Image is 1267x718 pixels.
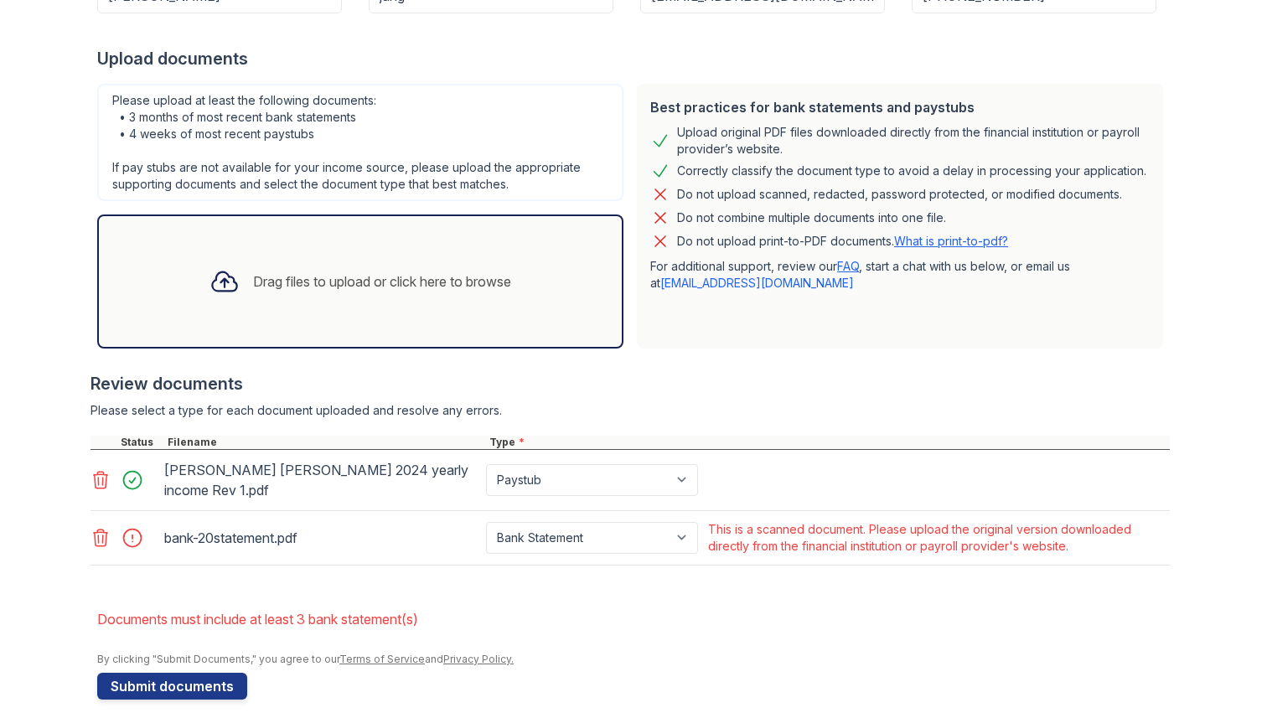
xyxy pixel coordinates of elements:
[97,653,1170,666] div: By clicking "Submit Documents," you agree to our and
[443,653,514,665] a: Privacy Policy.
[677,184,1122,204] div: Do not upload scanned, redacted, password protected, or modified documents.
[677,233,1008,250] p: Do not upload print-to-PDF documents.
[708,521,1166,555] div: This is a scanned document. Please upload the original version downloaded directly from the finan...
[894,234,1008,248] a: What is print-to-pdf?
[97,673,247,700] button: Submit documents
[253,271,511,292] div: Drag files to upload or click here to browse
[650,258,1150,292] p: For additional support, review our , start a chat with us below, or email us at
[650,97,1150,117] div: Best practices for bank statements and paystubs
[339,653,425,665] a: Terms of Service
[164,457,479,504] div: [PERSON_NAME] [PERSON_NAME] 2024 yearly income Rev 1.pdf
[97,602,1170,636] li: Documents must include at least 3 bank statement(s)
[164,524,479,551] div: bank-20statement.pdf
[117,436,164,449] div: Status
[90,372,1170,395] div: Review documents
[97,84,623,201] div: Please upload at least the following documents: • 3 months of most recent bank statements • 4 wee...
[90,402,1170,419] div: Please select a type for each document uploaded and resolve any errors.
[97,47,1170,70] div: Upload documents
[837,259,859,273] a: FAQ
[677,161,1146,181] div: Correctly classify the document type to avoid a delay in processing your application.
[677,124,1150,158] div: Upload original PDF files downloaded directly from the financial institution or payroll provider’...
[486,436,1170,449] div: Type
[660,276,854,290] a: [EMAIL_ADDRESS][DOMAIN_NAME]
[677,208,946,228] div: Do not combine multiple documents into one file.
[164,436,486,449] div: Filename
